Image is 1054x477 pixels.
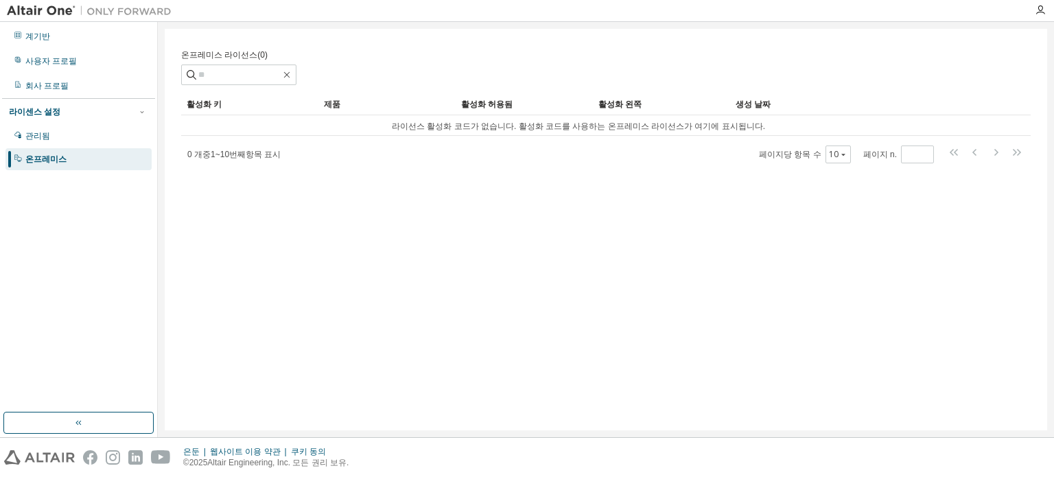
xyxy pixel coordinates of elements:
font: 항목 표시 [246,150,281,159]
font: 활성화 키 [187,100,222,109]
font: 계기반 [25,32,50,41]
font: 라이선스 활성화 코드가 없습니다. 활성화 코드를 사용하는 온프레미스 라이선스가 여기에 표시됩니다. [392,121,765,131]
font: 생성 날짜 [736,100,771,109]
font: 제품 [324,100,340,109]
font: 쿠키 동의 [291,447,326,456]
font: Altair Engineering, Inc. 모든 권리 보유. [207,458,349,467]
font: 0 개 [187,150,202,159]
font: 은둔 [183,447,200,456]
font: 웹사이트 이용 약관 [210,447,281,456]
font: 페이지 n. [863,150,897,159]
font: 활성화 허용됨 [461,100,513,109]
font: 활성화 왼쪽 [598,100,642,109]
font: 2025 [189,458,208,467]
font: 온프레미스 [25,154,67,164]
font: 1 [211,150,215,159]
img: youtube.svg [151,450,171,465]
font: 관리됨 [25,131,50,141]
font: © [183,458,189,467]
img: 알타이르 원 [7,4,178,18]
font: 중 [202,150,211,159]
img: linkedin.svg [128,450,143,465]
img: altair_logo.svg [4,450,75,465]
img: facebook.svg [83,450,97,465]
font: 10 [829,148,839,160]
font: 라이센스 설정 [9,107,60,117]
font: ~ [215,150,220,159]
font: 온프레미스 라이선스(0) [181,50,268,60]
font: 회사 프로필 [25,81,69,91]
font: 사용자 프로필 [25,56,77,66]
font: 페이지당 항목 수 [759,150,821,159]
font: 10번째 [220,150,246,159]
img: instagram.svg [106,450,120,465]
